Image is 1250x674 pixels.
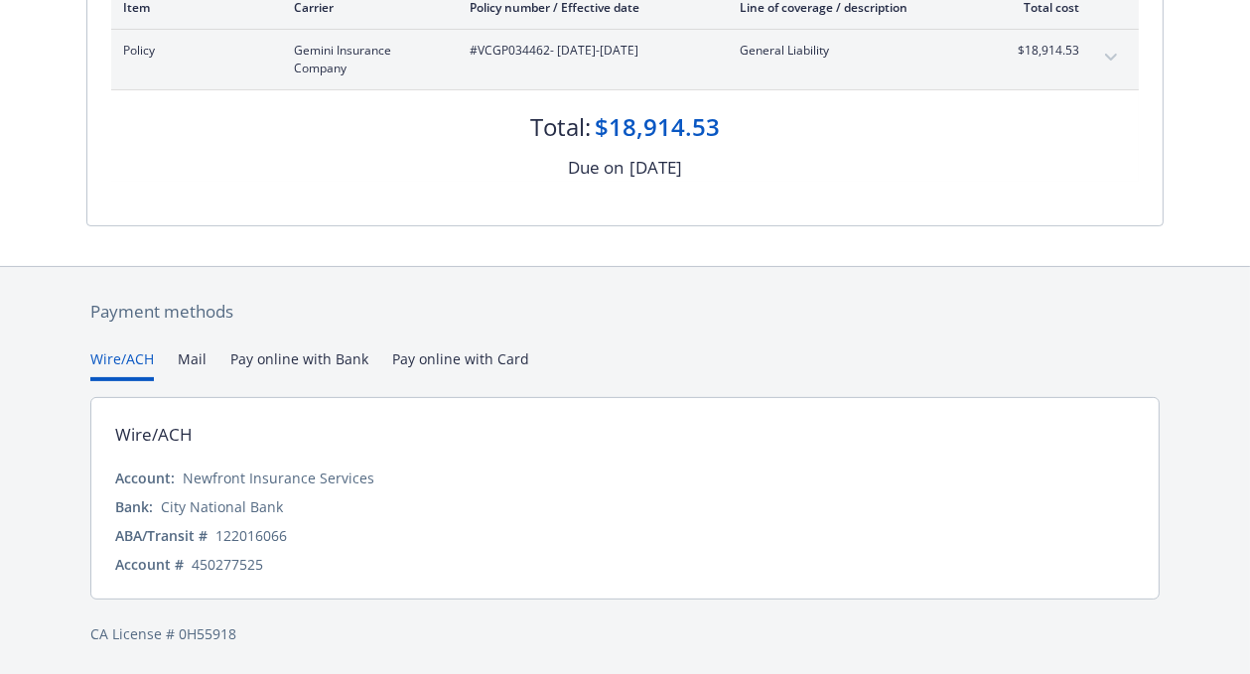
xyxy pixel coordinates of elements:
[470,42,708,60] span: #VCGP034462 - [DATE]-[DATE]
[392,348,529,381] button: Pay online with Card
[90,299,1160,325] div: Payment methods
[629,155,682,181] div: [DATE]
[192,554,263,575] div: 450277525
[183,468,374,488] div: Newfront Insurance Services
[178,348,207,381] button: Mail
[595,110,720,144] div: $18,914.53
[215,525,287,546] div: 122016066
[123,42,262,60] span: Policy
[294,42,438,77] span: Gemini Insurance Company
[740,42,973,60] span: General Liability
[111,30,1139,89] div: PolicyGemini Insurance Company#VCGP034462- [DATE]-[DATE]General Liability$18,914.53expand content
[115,496,153,517] div: Bank:
[568,155,624,181] div: Due on
[115,422,193,448] div: Wire/ACH
[230,348,368,381] button: Pay online with Bank
[115,554,184,575] div: Account #
[1005,42,1079,60] span: $18,914.53
[161,496,283,517] div: City National Bank
[1095,42,1127,73] button: expand content
[90,348,154,381] button: Wire/ACH
[530,110,591,144] div: Total:
[90,623,1160,644] div: CA License # 0H55918
[115,525,208,546] div: ABA/Transit #
[115,468,175,488] div: Account:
